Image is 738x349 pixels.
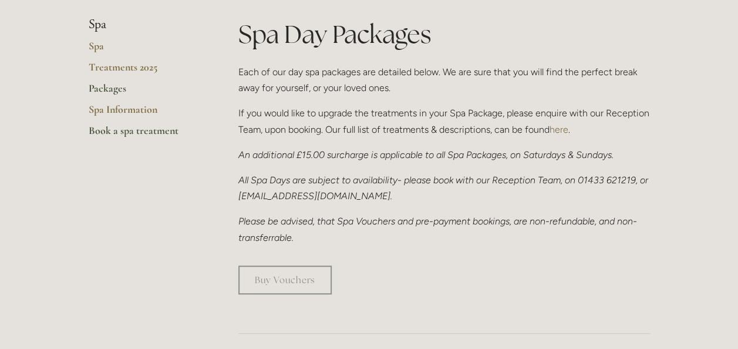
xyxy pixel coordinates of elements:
[89,103,201,124] a: Spa Information
[89,124,201,145] a: Book a spa treatment
[238,174,651,202] em: All Spa Days are subject to availability- please book with our Reception Team, on 01433 621219, o...
[89,39,201,61] a: Spa
[238,266,332,294] a: Buy Vouchers
[89,17,201,32] li: Spa
[238,17,650,52] h1: Spa Day Packages
[550,124,568,135] a: here
[238,105,650,137] p: If you would like to upgrade the treatments in your Spa Package, please enquire with our Receptio...
[238,149,614,160] em: An additional £15.00 surcharge is applicable to all Spa Packages, on Saturdays & Sundays.
[89,82,201,103] a: Packages
[238,64,650,96] p: Each of our day spa packages are detailed below. We are sure that you will find the perfect break...
[89,61,201,82] a: Treatments 2025
[238,216,637,243] em: Please be advised, that Spa Vouchers and pre-payment bookings, are non-refundable, and non-transf...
